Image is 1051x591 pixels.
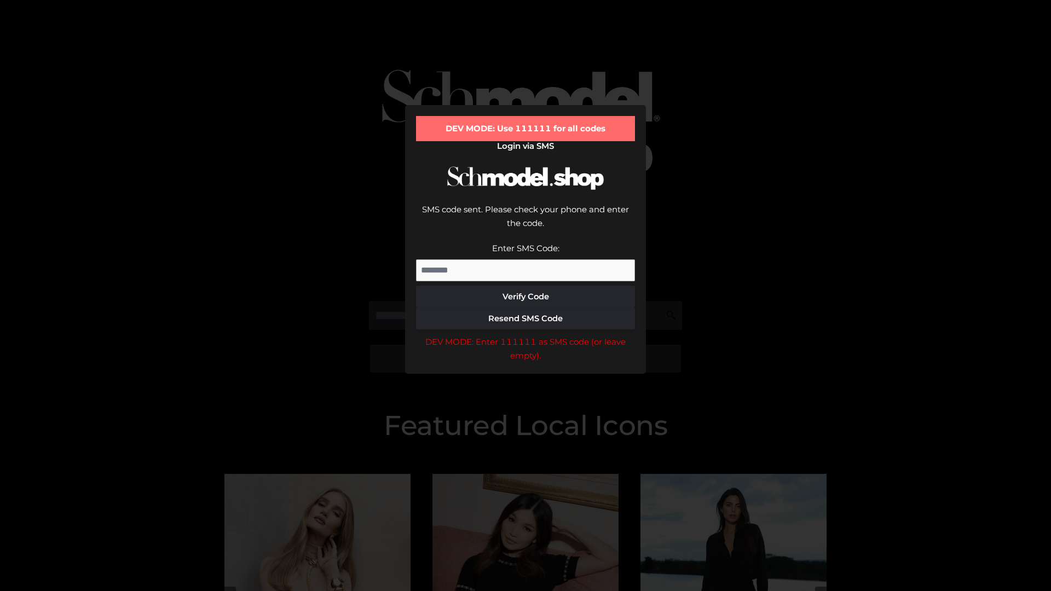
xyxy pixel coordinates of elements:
[492,243,559,253] label: Enter SMS Code:
[416,308,635,329] button: Resend SMS Code
[416,286,635,308] button: Verify Code
[416,335,635,363] div: DEV MODE: Enter 111111 as SMS code (or leave empty).
[443,157,608,200] img: Schmodel Logo
[416,141,635,151] h2: Login via SMS
[416,202,635,241] div: SMS code sent. Please check your phone and enter the code.
[416,116,635,141] div: DEV MODE: Use 111111 for all codes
